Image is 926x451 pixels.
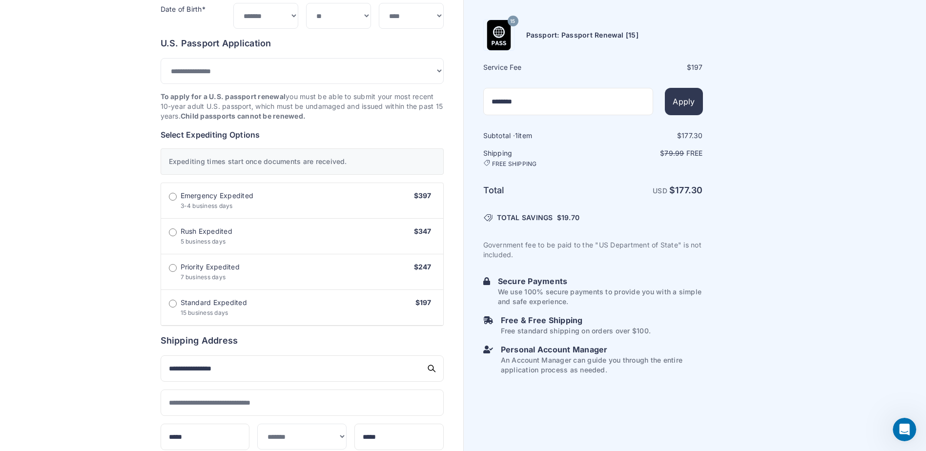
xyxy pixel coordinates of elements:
span: USD [653,186,667,195]
span: $247 [414,263,432,271]
span: Rush Expedited [181,226,232,236]
div: $ [594,131,703,141]
span: 79.99 [664,149,684,157]
span: 15 [510,15,515,27]
h6: Shipping Address [161,334,444,348]
div: $ [594,62,703,72]
h6: U.S. Passport Application [161,37,444,50]
span: Priority Expedited [181,262,240,272]
h6: Passport: Passport Renewal [15] [526,30,638,40]
strong: Child passports cannot be renewed. [181,112,306,120]
div: Expediting times start once documents are received. [161,148,444,175]
p: An Account Manager can guide you through the entire application process as needed. [501,355,703,375]
span: Standard Expedited [181,298,247,307]
span: 5 business days [181,238,226,245]
label: Date of Birth* [161,5,206,13]
span: 15 business days [181,309,228,316]
span: 19.70 [561,213,579,222]
h6: Shipping [483,148,592,168]
span: $397 [414,191,432,200]
span: FREE SHIPPING [492,160,537,168]
strong: To apply for a U.S. passport renewal [161,92,286,101]
p: $ [594,148,703,158]
p: We use 100% secure payments to provide you with a simple and safe experience. [498,287,703,307]
span: Emergency Expedited [181,191,254,201]
span: Free [686,149,703,157]
h6: Free & Free Shipping [501,314,651,326]
p: Free standard shipping on orders over $100. [501,326,651,336]
span: $197 [415,298,432,307]
h6: Personal Account Manager [501,344,703,355]
h6: Select Expediting Options [161,129,444,141]
p: Government fee to be paid to the "US Department of State" is not included. [483,240,703,260]
strong: $ [669,185,703,195]
button: Apply [665,88,702,115]
span: 3-4 business days [181,202,233,209]
span: 177.30 [681,131,702,140]
h6: Subtotal · item [483,131,592,141]
span: TOTAL SAVINGS [497,213,553,223]
span: 7 business days [181,273,226,281]
span: 1 [515,131,518,140]
span: 177.30 [675,185,702,195]
img: Product Name [484,20,514,50]
h6: Total [483,184,592,197]
h6: Secure Payments [498,275,703,287]
span: $347 [414,227,432,235]
span: 197 [691,63,703,71]
h6: Service Fee [483,62,592,72]
p: you must be able to submit your most recent 10-year adult U.S. passport, which must be undamaged ... [161,92,444,121]
span: $ [557,213,579,223]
